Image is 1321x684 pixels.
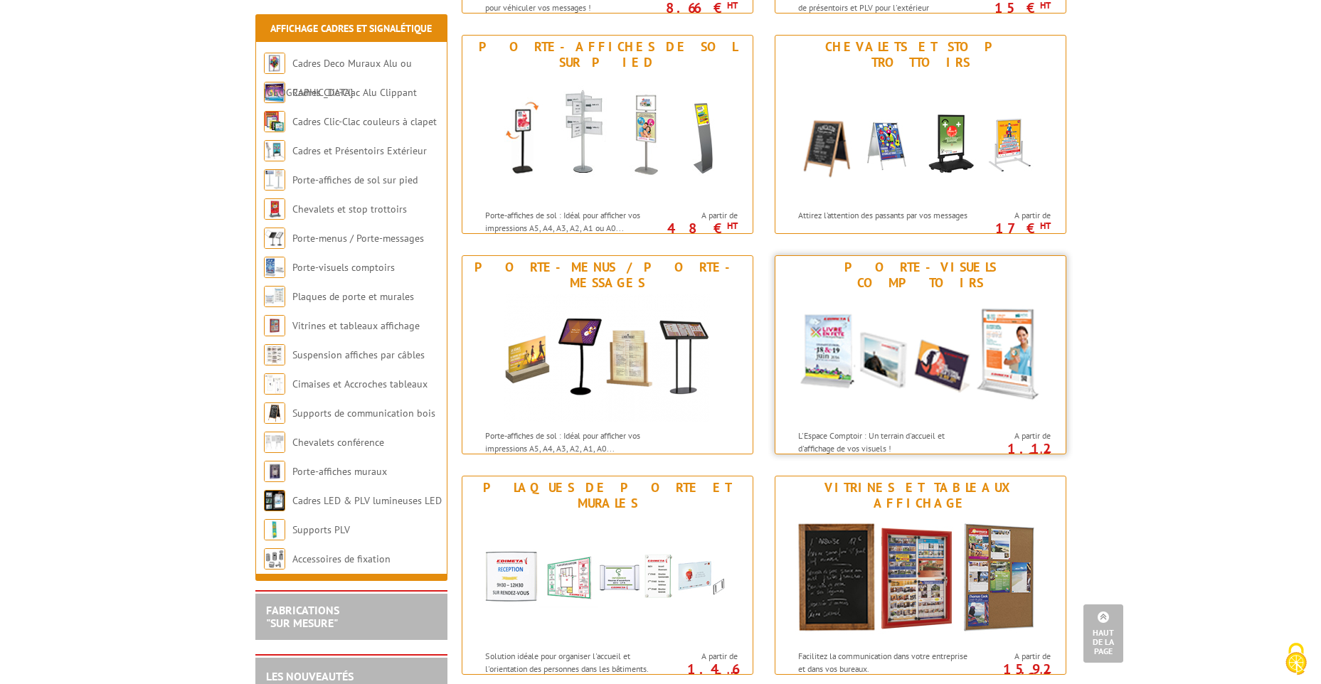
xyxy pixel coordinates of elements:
[292,144,427,157] a: Cadres et Présentoirs Extérieur
[264,257,285,278] img: Porte-visuels comptoirs
[971,444,1051,461] p: 1.12 €
[292,232,424,245] a: Porte-menus / Porte-messages
[292,261,395,274] a: Porte-visuels comptoirs
[485,209,662,233] p: Porte-affiches de sol : Idéal pour afficher vos impressions A5, A4, A3, A2, A1 ou A0...
[971,4,1051,12] p: 15 €
[270,22,432,35] a: Affichage Cadres et Signalétique
[292,436,384,449] a: Chevalets conférence
[665,210,738,221] span: A partir de
[727,220,738,232] sup: HT
[292,173,418,186] a: Porte-affiches de sol sur pied
[462,255,753,454] a: Porte-menus / Porte-messages Porte-menus / Porte-messages Porte-affiches de sol : Idéal pour affi...
[789,74,1052,202] img: Chevalets et stop trottoirs
[485,650,662,674] p: Solution idéale pour organiser l'accueil et l'orientation des personnes dans les bâtiments.
[266,669,354,683] a: LES NOUVEAUTÉS
[775,255,1066,454] a: Porte-visuels comptoirs Porte-visuels comptoirs L'Espace Comptoir : Un terrain d'accueil et d'aff...
[658,4,738,12] p: 8.66 €
[775,476,1066,675] a: Vitrines et tableaux affichage Vitrines et tableaux affichage Facilitez la communication dans vot...
[1040,449,1051,461] sup: HT
[1040,669,1051,681] sup: HT
[466,480,749,511] div: Plaques de porte et murales
[658,224,738,233] p: 48 €
[264,228,285,249] img: Porte-menus / Porte-messages
[264,53,285,74] img: Cadres Deco Muraux Alu ou Bois
[466,39,749,70] div: Porte-affiches de sol sur pied
[264,169,285,191] img: Porte-affiches de sol sur pied
[264,286,285,307] img: Plaques de porte et murales
[264,373,285,395] img: Cimaises et Accroches tableaux
[971,665,1051,682] p: 15.92 €
[978,210,1051,221] span: A partir de
[1040,220,1051,232] sup: HT
[485,429,662,454] p: Porte-affiches de sol : Idéal pour afficher vos impressions A5, A4, A3, A2, A1, A0...
[971,224,1051,233] p: 17 €
[292,407,435,420] a: Supports de communication bois
[779,39,1062,70] div: Chevalets et stop trottoirs
[292,494,442,507] a: Cadres LED & PLV lumineuses LED
[292,378,428,390] a: Cimaises et Accroches tableaux
[292,203,407,215] a: Chevalets et stop trottoirs
[292,465,387,478] a: Porte-affiches muraux
[264,344,285,365] img: Suspension affiches par câbles
[789,515,1052,643] img: Vitrines et tableaux affichage
[264,198,285,220] img: Chevalets et stop trottoirs
[798,650,975,674] p: Facilitez la communication dans votre entreprise et dans vos bureaux.
[978,651,1051,662] span: A partir de
[264,461,285,482] img: Porte-affiches muraux
[658,665,738,682] p: 1.46 €
[1278,641,1314,677] img: Cookies (fenêtre modale)
[292,523,350,536] a: Supports PLV
[264,140,285,161] img: Cadres et Présentoirs Extérieur
[727,669,738,681] sup: HT
[264,57,412,99] a: Cadres Deco Muraux Alu ou [GEOGRAPHIC_DATA]
[978,430,1051,442] span: A partir de
[264,490,285,511] img: Cadres LED & PLV lumineuses LED
[266,603,339,630] a: FABRICATIONS"Sur Mesure"
[1271,636,1321,684] button: Cookies (fenêtre modale)
[775,35,1066,234] a: Chevalets et stop trottoirs Chevalets et stop trottoirs Attirez l’attention des passants par vos ...
[462,35,753,234] a: Porte-affiches de sol sur pied Porte-affiches de sol sur pied Porte-affiches de sol : Idéal pour ...
[665,651,738,662] span: A partir de
[292,115,437,128] a: Cadres Clic-Clac couleurs à clapet
[264,111,285,132] img: Cadres Clic-Clac couleurs à clapet
[264,432,285,453] img: Chevalets conférence
[264,519,285,540] img: Supports PLV
[504,294,710,422] img: Porte-menus / Porte-messages
[292,348,425,361] a: Suspension affiches par câbles
[798,429,975,454] p: L'Espace Comptoir : Un terrain d'accueil et d'affichage de vos visuels !
[292,290,414,303] a: Plaques de porte et murales
[1083,604,1123,663] a: Haut de la page
[779,260,1062,291] div: Porte-visuels comptoirs
[789,294,1052,422] img: Porte-visuels comptoirs
[292,86,417,99] a: Cadres Clic-Clac Alu Clippant
[264,548,285,570] img: Accessoires de fixation
[264,315,285,336] img: Vitrines et tableaux affichage
[466,260,749,291] div: Porte-menus / Porte-messages
[476,515,739,643] img: Plaques de porte et murales
[779,480,1062,511] div: Vitrines et tableaux affichage
[292,319,420,332] a: Vitrines et tableaux affichage
[292,552,391,565] a: Accessoires de fixation
[462,476,753,675] a: Plaques de porte et murales Plaques de porte et murales Solution idéale pour organiser l'accueil ...
[476,74,739,202] img: Porte-affiches de sol sur pied
[798,209,975,221] p: Attirez l’attention des passants par vos messages
[264,402,285,424] img: Supports de communication bois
